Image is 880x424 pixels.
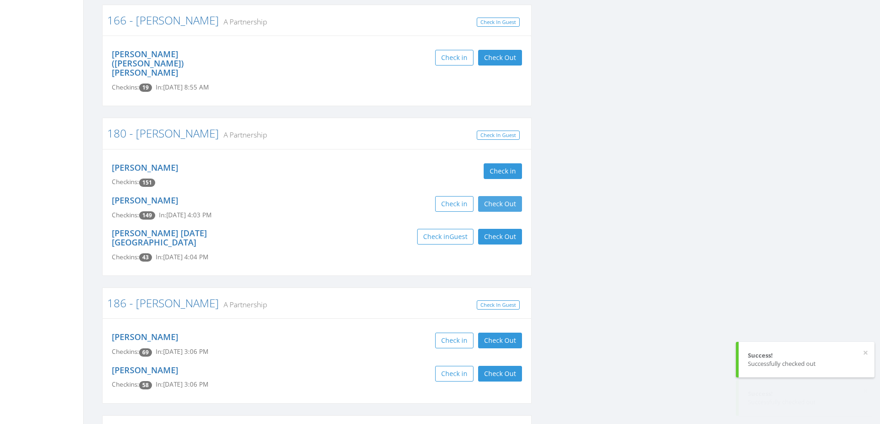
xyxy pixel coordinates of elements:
span: Guest [449,232,467,241]
button: Check in [435,196,473,212]
button: Check Out [478,229,522,245]
a: 186 - [PERSON_NAME] [107,295,219,311]
a: Check In Guest [477,300,520,310]
span: Checkins: [112,211,139,219]
button: Check in [435,50,473,66]
a: [PERSON_NAME] ([PERSON_NAME]) [PERSON_NAME] [112,48,184,78]
button: Check Out [478,333,522,348]
span: Checkin count [139,348,152,357]
small: A Partnership [219,130,267,140]
span: Checkins: [112,380,139,388]
a: [PERSON_NAME] [DATE] [GEOGRAPHIC_DATA] [112,227,207,248]
button: × [863,348,868,358]
a: [PERSON_NAME] [112,364,178,376]
span: Checkins: [112,253,139,261]
span: Checkins: [112,83,139,91]
button: Check in [435,366,473,382]
button: Check inGuest [417,229,473,245]
div: Success! [748,389,865,398]
span: In: [DATE] 4:04 PM [156,253,208,261]
a: [PERSON_NAME] [112,331,178,342]
button: Check Out [478,196,522,212]
div: Successfully checked out [748,359,865,368]
a: Check In Guest [477,131,520,140]
span: Checkin count [139,211,155,220]
span: Checkin count [139,179,155,187]
button: Check in [435,333,473,348]
span: In: [DATE] 8:55 AM [156,83,209,91]
button: Check Out [478,50,522,66]
span: Checkins: [112,347,139,356]
a: [PERSON_NAME] [112,195,178,206]
button: Check in [484,163,522,179]
small: A Partnership [219,299,267,310]
button: × [863,387,868,396]
span: In: [DATE] 3:06 PM [156,347,208,356]
a: [PERSON_NAME] [112,162,178,173]
button: Check Out [478,366,522,382]
span: In: [DATE] 3:06 PM [156,380,208,388]
span: Checkin count [139,253,152,262]
a: 166 - [PERSON_NAME] [107,12,219,28]
span: Checkins: [112,178,139,186]
span: Checkin count [139,84,152,92]
span: In: [DATE] 4:03 PM [159,211,212,219]
div: Success! [748,351,865,360]
div: Successfully checked out [748,398,865,406]
a: Check In Guest [477,18,520,27]
a: 180 - [PERSON_NAME] [107,125,219,141]
span: Checkin count [139,381,152,389]
small: A Partnership [219,17,267,27]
